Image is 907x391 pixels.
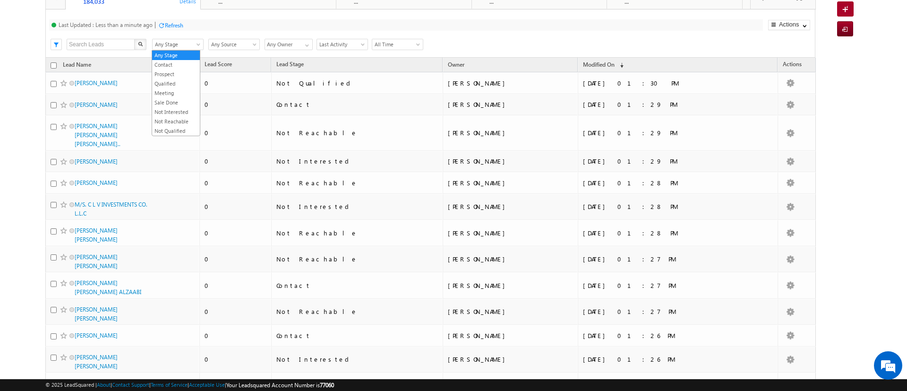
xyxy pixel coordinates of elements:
a: Lead Name [58,60,96,72]
a: Acceptable Use [189,382,225,388]
a: [PERSON_NAME] [75,332,118,339]
div: [DATE] 01:27 PM [583,281,713,290]
div: [PERSON_NAME] [448,157,573,165]
span: © 2025 LeadSquared | | | | | [45,381,334,390]
span: Last Activity [317,40,365,49]
a: Show All Items [300,39,312,49]
span: (sorted descending) [616,61,624,69]
div: [PERSON_NAME] [448,355,573,364]
textarea: Type your message and hit 'Enter' [12,87,172,283]
div: [PERSON_NAME] [448,255,573,263]
div: [PERSON_NAME] [448,281,573,290]
a: Any Stage [152,51,200,60]
div: Not Reachable [276,255,406,263]
a: Modified On (sorted descending) [578,59,628,71]
a: [PERSON_NAME] [PERSON_NAME] [75,227,118,243]
a: About [97,382,111,388]
div: [PERSON_NAME] [448,79,573,87]
div: Contact [276,331,406,340]
a: Terms of Service [151,382,188,388]
span: Owner [448,61,464,68]
div: Last Updated : Less than a minute ago [59,21,153,28]
span: Lead Score [205,61,232,68]
img: d_60004797649_company_0_60004797649 [16,50,40,62]
div: [DATE] 01:29 PM [583,129,713,137]
a: Not Reachable [152,117,200,126]
a: M/S. C L V INVESTMENTS CO. L.L.C [75,201,147,217]
a: [PERSON_NAME] [75,79,118,87]
div: Not Reachable [276,129,406,137]
div: [DATE] 01:27 PM [583,255,713,263]
a: [PERSON_NAME] [PERSON_NAME] ALZAABI [75,279,141,295]
a: Any Stage [152,39,204,50]
a: [PERSON_NAME] [PERSON_NAME] [75,253,118,269]
div: [PERSON_NAME] [448,229,573,237]
div: [PERSON_NAME] [448,331,573,340]
div: 0 [205,355,267,364]
span: Any Stage [153,40,200,49]
a: Qualified [152,79,200,88]
div: [DATE] 01:26 PM [583,355,713,364]
div: Lead Stage Filter [152,38,204,50]
div: [DATE] 01:26 PM [583,331,713,340]
div: Not Qualified [276,79,406,87]
div: 0 [205,307,267,316]
div: 0 [205,129,267,137]
div: Not Reachable [276,179,406,187]
div: [PERSON_NAME] [448,179,573,187]
a: All Time [372,39,423,50]
div: [PERSON_NAME] [448,307,573,316]
div: Not Reachable [276,229,406,237]
div: 0 [205,202,267,211]
a: [PERSON_NAME] [75,179,118,186]
a: [PERSON_NAME] [75,101,118,108]
input: Check all records [51,62,57,69]
a: Lead Score [200,59,237,71]
a: Sale Done [152,98,200,107]
a: Not Interested [152,108,200,116]
a: [PERSON_NAME] [PERSON_NAME] [PERSON_NAME].. [75,122,120,148]
div: [DATE] 01:30 PM [583,79,713,87]
div: [DATE] 01:28 PM [583,179,713,187]
a: Contact [152,61,200,69]
a: [PERSON_NAME] [PERSON_NAME] [75,306,118,322]
span: Modified On [583,61,615,68]
span: Lead Stage [276,61,304,68]
div: [PERSON_NAME] [448,100,573,109]
a: Prospect [152,70,200,78]
input: Search Leads [67,39,135,50]
span: All Time [372,40,420,49]
a: Lead Stage [272,59,308,71]
div: Refresh [165,22,183,29]
div: Chat with us now [49,50,159,62]
span: 77060 [320,382,334,389]
div: [DATE] 01:28 PM [583,229,713,237]
a: Meeting [152,89,200,97]
div: 0 [205,79,267,87]
span: Actions [778,59,806,71]
input: Type to Search [265,39,313,50]
span: Any Source [209,40,257,49]
a: Not Qualified [152,127,200,135]
div: [DATE] 01:27 PM [583,307,713,316]
div: 0 [205,331,267,340]
a: Any Source [208,39,260,50]
div: 0 [205,281,267,290]
div: Not Interested [276,202,406,211]
ul: Any Stage [152,50,200,136]
div: Contact [276,100,406,109]
span: Your Leadsquared Account Number is [226,382,334,389]
div: Not Reachable [276,307,406,316]
div: [DATE] 01:29 PM [583,157,713,165]
div: [DATE] 01:29 PM [583,100,713,109]
div: Contact [276,281,406,290]
div: [PERSON_NAME] [448,129,573,137]
a: [PERSON_NAME] [PERSON_NAME] [75,354,118,370]
div: 0 [205,100,267,109]
div: Owner Filter [265,38,312,50]
div: Lead Source Filter [208,38,260,50]
div: 0 [205,157,267,165]
div: Minimize live chat window [155,5,178,27]
div: 0 [205,229,267,237]
div: [PERSON_NAME] [448,202,573,211]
